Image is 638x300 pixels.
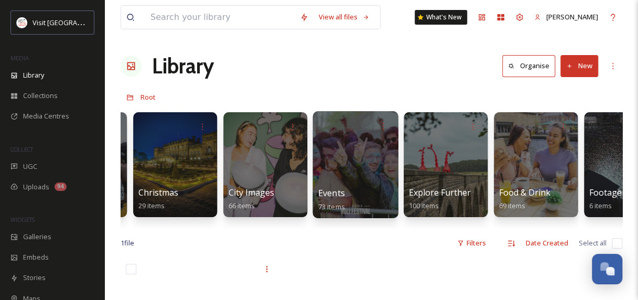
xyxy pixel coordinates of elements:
span: 69 items [499,201,525,210]
span: Library [23,70,44,80]
button: Open Chat [592,254,622,284]
a: View all files [313,7,375,27]
button: New [560,55,598,77]
a: Explore Further100 items [409,188,471,210]
a: Food & Drink69 items [499,188,550,210]
a: [PERSON_NAME] [529,7,603,27]
button: Organise [502,55,555,77]
span: Uploads [23,182,49,192]
span: Explore Further [409,187,471,198]
a: Events73 items [318,188,345,211]
span: 1 file [121,238,134,248]
a: What's New [415,10,467,25]
span: Events [318,187,345,199]
a: Footage6 items [589,188,622,210]
input: Search your library [145,6,295,29]
span: Christmas [138,187,178,198]
div: 94 [55,183,67,191]
span: 6 items [589,201,612,210]
span: COLLECT [10,145,33,153]
span: 29 items [138,201,165,210]
span: 73 items [318,201,345,211]
span: WIDGETS [10,216,35,223]
span: Select all [579,238,607,248]
span: Visit [GEOGRAPHIC_DATA] [33,17,114,27]
span: Galleries [23,232,51,242]
a: Root [140,91,156,103]
span: MEDIA [10,54,29,62]
span: 66 items [229,201,255,210]
span: Stories [23,273,46,283]
span: Collections [23,91,58,101]
span: Food & Drink [499,187,550,198]
span: Root [140,92,156,102]
a: Organise [502,55,560,77]
div: Filters [452,233,491,253]
span: City Images [229,187,274,198]
div: Date Created [521,233,574,253]
a: Library [152,50,214,82]
span: [PERSON_NAME] [546,12,598,22]
span: 100 items [409,201,439,210]
span: Footage [589,187,622,198]
a: City Images66 items [229,188,274,210]
span: Embeds [23,252,49,262]
span: Media Centres [23,111,69,121]
span: UGC [23,162,37,172]
a: Christmas29 items [138,188,178,210]
img: download%20(3).png [17,17,27,28]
